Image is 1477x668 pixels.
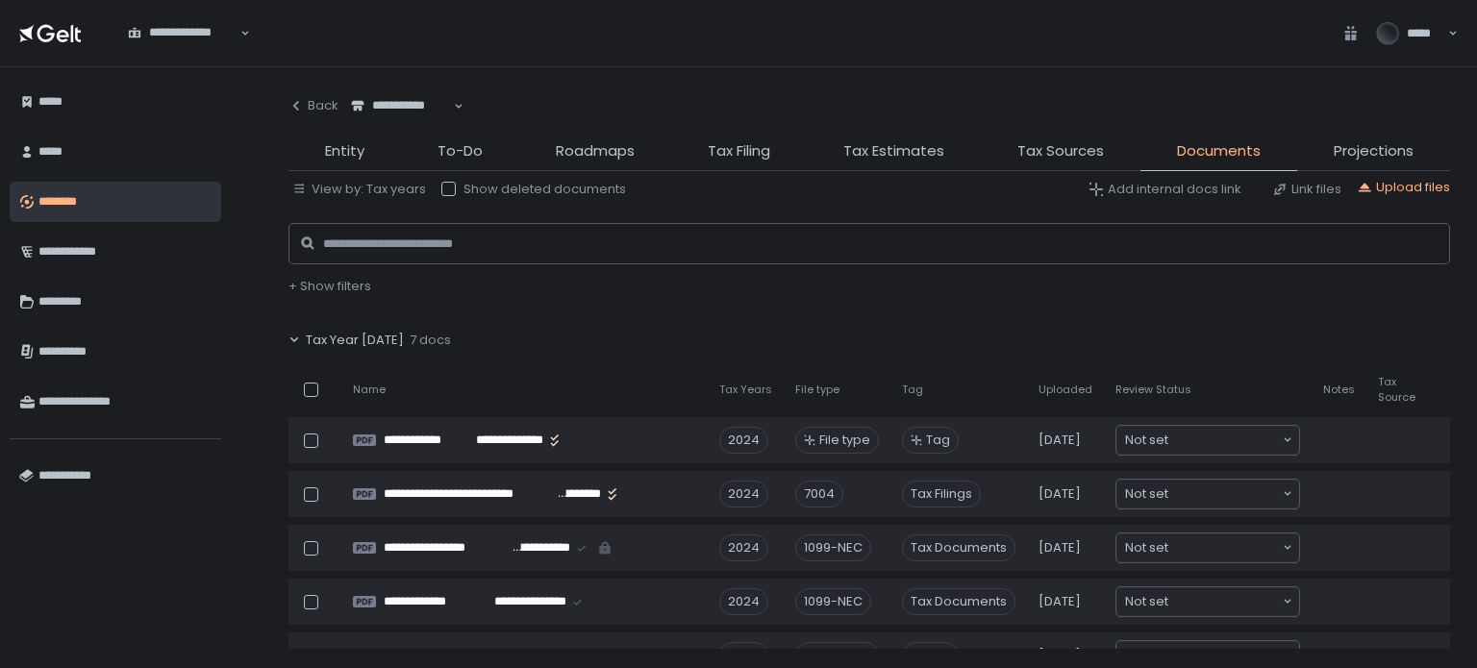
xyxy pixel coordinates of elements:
span: Roadmaps [556,140,635,162]
span: Projections [1334,140,1414,162]
div: Search for option [1116,480,1299,508]
span: Tax Filing [708,140,770,162]
span: File type [819,647,870,664]
span: Tax Year [DATE] [306,332,404,349]
button: + Show filters [288,278,371,295]
span: Not set [1125,646,1168,665]
span: Not set [1125,431,1168,450]
span: Tax Filings [902,481,981,507]
div: Search for option [1116,426,1299,455]
button: Back [288,87,338,125]
input: Search for option [351,114,452,134]
div: Back [288,97,338,114]
span: 7 docs [410,332,451,349]
div: Search for option [115,13,250,54]
input: Search for option [1168,592,1281,611]
div: Search for option [338,87,463,127]
span: Tax Estimates [843,140,944,162]
span: Documents [1177,140,1261,162]
input: Search for option [1168,538,1281,557]
button: View by: Tax years [292,181,426,198]
span: Tax Years [719,383,772,397]
span: Not set [1125,592,1168,611]
span: Tax Documents [902,588,1015,615]
input: Search for option [1168,431,1281,450]
span: [DATE] [1039,647,1081,664]
span: [DATE] [1039,485,1081,503]
span: Entity [325,140,364,162]
span: Name [353,383,386,397]
input: Search for option [128,41,238,61]
span: Tag [926,432,950,449]
span: Not set [1125,484,1168,504]
span: File type [819,432,870,449]
span: [DATE] [1039,593,1081,610]
div: 1099-NEC [795,588,871,615]
div: 2024 [719,481,768,507]
span: File type [795,383,839,397]
div: Search for option [1116,533,1299,562]
span: [DATE] [1039,539,1081,557]
span: To-Do [438,140,483,162]
span: Tag [926,647,950,664]
button: Add internal docs link [1089,181,1241,198]
input: Search for option [1168,646,1281,665]
button: Link files [1272,181,1341,198]
div: 7004 [795,481,843,507]
div: 1099-NEC [795,534,871,561]
span: Tax Sources [1017,140,1104,162]
div: 2024 [719,427,768,454]
div: 2024 [719,588,768,615]
div: Search for option [1116,587,1299,616]
input: Search for option [1168,484,1281,504]
span: Tax Source [1378,375,1415,404]
span: Review Status [1115,383,1191,397]
span: Not set [1125,538,1168,557]
span: Tag [902,383,923,397]
span: [DATE] [1039,432,1081,449]
span: Uploaded [1039,383,1092,397]
span: Tax Documents [902,534,1015,561]
button: Upload files [1357,179,1450,196]
div: 2024 [719,534,768,561]
span: Notes [1323,383,1355,397]
span: + Show filters [288,277,371,295]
